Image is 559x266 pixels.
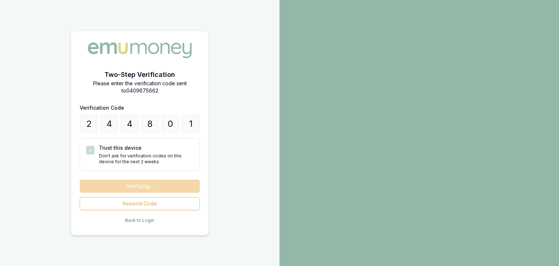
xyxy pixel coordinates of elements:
button: Resend Code [80,197,200,210]
p: Don't ask for verification codes on this device for the next 2 weeks [99,153,194,165]
p: Please enter the verification code sent to 0409675662 [80,80,200,94]
img: Emu Money [85,40,194,61]
label: Verification Code [80,105,124,111]
label: Trust this device [99,145,142,151]
h2: Two-Step Verification [80,70,200,80]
